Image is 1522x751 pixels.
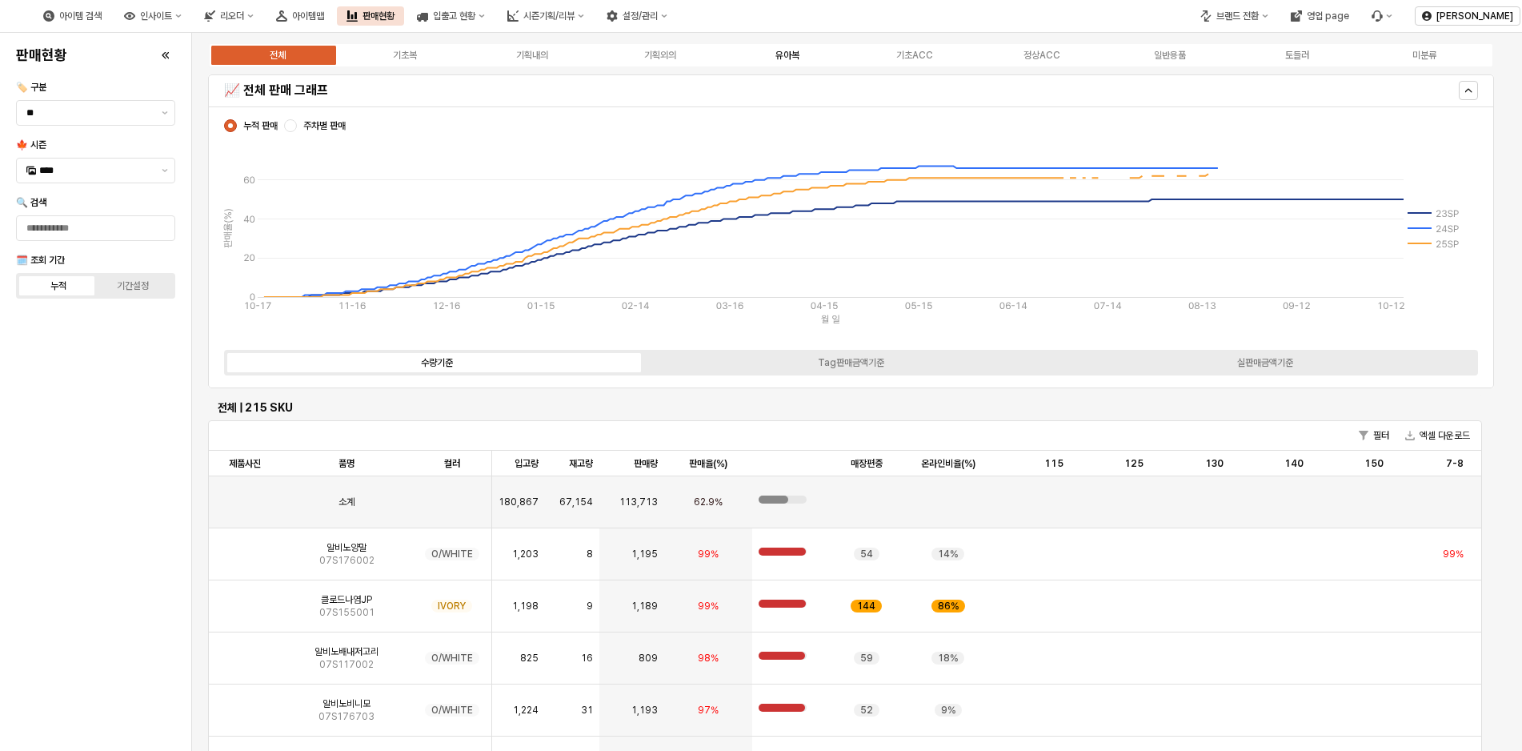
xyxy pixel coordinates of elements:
div: 수량기준 [421,357,453,368]
div: 유아복 [775,50,799,61]
div: 입출고 현황 [433,10,475,22]
span: 180,867 [499,496,539,508]
div: 영업 page [1307,10,1349,22]
div: 기간설정 [117,280,149,291]
span: 9% [941,704,955,717]
span: 07S117002 [319,658,374,671]
span: 99% [698,600,719,612]
span: 🔍 검색 [16,197,46,208]
span: 7-8 [1446,457,1464,470]
span: 52 [860,704,873,717]
div: 기초ACC [896,50,933,61]
span: 판매율(%) [689,457,727,470]
span: 07S176703 [318,710,374,723]
span: 144 [857,600,875,612]
main: App Frame [192,33,1522,751]
div: 리오더 [220,10,244,22]
label: 기획내의 [469,48,596,62]
div: 일반용품 [1154,50,1186,61]
span: 62.9% [694,496,723,508]
button: 제안 사항 표시 [155,101,174,125]
div: 정상ACC [1023,50,1060,61]
button: 시즌기획/리뷰 [498,6,594,26]
span: 140 [1284,457,1304,470]
span: 9 [587,600,593,612]
h4: 판매현황 [16,47,67,63]
span: 컬러 [444,457,460,470]
div: 실판매금액기준 [1237,357,1293,368]
span: 14% [938,548,958,560]
h5: 📈 전체 판매 그래프 [224,82,1161,98]
span: 온라인비율(%) [921,457,975,470]
div: 입출고 현황 [407,6,495,26]
div: 판매현황 [362,10,395,22]
button: Hide [1459,81,1478,100]
span: 130 [1205,457,1224,470]
span: 07S176002 [319,554,374,567]
button: 브랜드 전환 [1191,6,1278,26]
span: 누적 판매 [243,119,278,132]
div: 누적 [50,280,66,291]
div: 아이템맵 [292,10,324,22]
span: O/WHITE [431,548,473,560]
span: O/WHITE [431,704,473,717]
button: 영업 page [1281,6,1359,26]
label: 기초복 [341,48,468,62]
label: 수량기준 [230,355,644,370]
div: 미분류 [1412,50,1436,61]
label: 기획외의 [596,48,723,62]
button: 필터 [1352,426,1396,445]
button: 아이템맵 [266,6,334,26]
span: 99% [698,548,719,560]
div: 아이템 검색 [59,10,102,22]
button: 엑셀 다운로드 [1399,426,1476,445]
label: 토들러 [1233,48,1360,62]
label: 미분류 [1361,48,1488,62]
span: 31 [581,704,593,717]
div: 시즌기획/리뷰 [523,10,575,22]
span: 주차별 판매 [303,119,346,132]
span: 18% [938,652,958,665]
label: 유아복 [723,48,851,62]
div: 기획외의 [644,50,676,61]
span: 54 [860,548,873,560]
div: 기획내의 [516,50,548,61]
button: 아이템 검색 [34,6,111,26]
span: 클로드나염JP [321,593,372,606]
span: 113,713 [619,496,658,508]
label: 전체 [214,48,341,62]
button: 리오더 [194,6,263,26]
span: 115 [1044,457,1063,470]
button: 인사이트 [114,6,191,26]
span: 판매량 [634,457,658,470]
span: 알비노양말 [326,541,366,554]
span: 1,203 [512,548,539,560]
div: 설정/관리 [597,6,677,26]
span: 07S155001 [319,606,374,619]
span: 1,195 [631,548,658,560]
button: [PERSON_NAME] [1415,6,1520,26]
label: 기초ACC [851,48,978,62]
span: 1,224 [513,704,539,717]
div: 설정/관리 [623,10,658,22]
span: 제품사진 [229,457,261,470]
label: 실판매금액기준 [1058,355,1472,370]
div: 전체 [270,50,286,61]
span: 소계 [338,496,354,508]
span: 98% [698,652,719,665]
span: 1,198 [512,600,539,612]
span: 825 [520,652,539,665]
span: 🍁 시즌 [16,139,46,151]
label: 일반용품 [1106,48,1233,62]
div: Tag판매금액기준 [818,357,884,368]
span: 매장편중 [851,457,883,470]
span: 97% [698,704,719,717]
label: Tag판매금액기준 [644,355,1059,370]
label: 기간설정 [96,279,170,293]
